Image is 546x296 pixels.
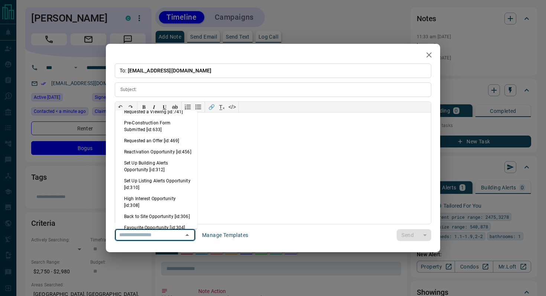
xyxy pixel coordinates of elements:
li: High Interest Opportunity [id:308] [115,193,197,211]
li: Back to Site Opportunity [id:306] [115,211,197,222]
span: [EMAIL_ADDRESS][DOMAIN_NAME] [128,68,212,74]
li: Reactivation Opportunity [id:456] [115,147,197,158]
button: T̲ₓ [217,102,227,112]
button: 🔗 [206,102,217,112]
span: 𝐔 [163,104,166,110]
button: </> [227,102,237,112]
p: To: [115,64,431,78]
li: Pre-Construction Form Submitted [id:633] [115,118,197,136]
button: 𝐔 [159,102,170,112]
p: Subject: [120,86,137,93]
li: Requested a Viewing [id:741] [115,107,197,118]
button: ab [170,102,180,112]
button: 𝑰 [149,102,159,112]
button: Numbered list [183,102,193,112]
s: ab [172,104,178,110]
div: split button [397,229,431,241]
button: Close [182,230,192,240]
li: Set Up Listing Alerts Opportunity [id:310] [115,176,197,193]
li: Set Up Building Alerts Opportunity [id:312] [115,158,197,176]
button: ↶ [115,102,126,112]
button: Manage Templates [198,229,253,241]
button: Bullet list [193,102,204,112]
button: ↷ [126,102,136,112]
li: Favourite Opportunity [id:304] [115,222,197,234]
button: 𝐁 [139,102,149,112]
li: Requested an Offer [id:469] [115,136,197,147]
